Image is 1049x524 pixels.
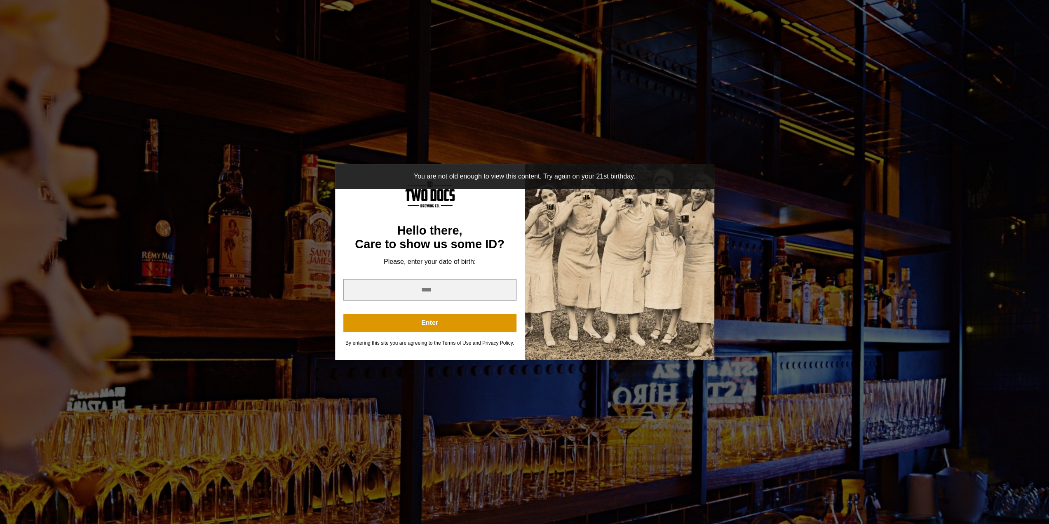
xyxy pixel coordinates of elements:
div: Hello there, Care to show us some ID? [343,224,516,251]
div: Please, enter your date of birth: [343,258,516,266]
input: year [343,279,516,301]
img: Content Logo [405,181,455,207]
button: Enter [343,314,516,332]
div: You are not old enough to view this content. Try again on your 21st birthday. [343,172,706,181]
div: By entering this site you are agreeing to the Terms of Use and Privacy Policy. [343,340,516,346]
